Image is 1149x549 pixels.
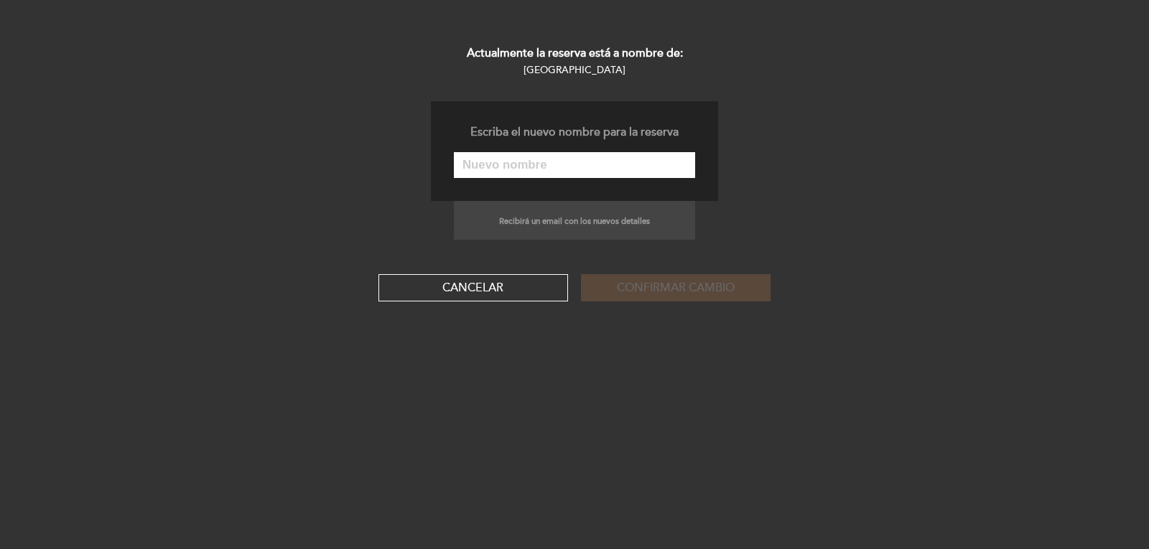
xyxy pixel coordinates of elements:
[581,274,771,301] button: Confirmar cambio
[454,124,695,141] div: Escriba el nuevo nombre para la reserva
[524,64,625,76] small: [GEOGRAPHIC_DATA]
[467,46,683,60] b: Actualmente la reserva está a nombre de:
[499,216,650,226] small: Recibirá un email con los nuevos detalles
[378,274,568,301] button: Cancelar
[454,152,695,178] input: Nuevo nombre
